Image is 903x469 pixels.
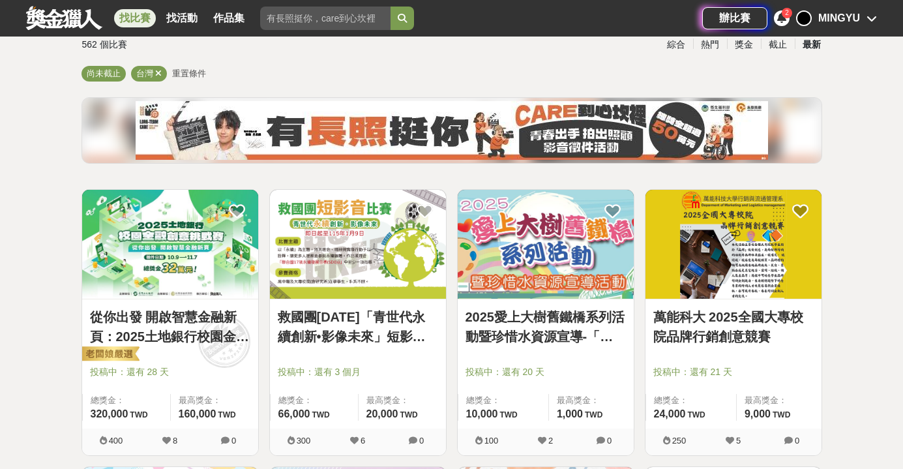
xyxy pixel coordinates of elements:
[761,33,795,56] div: 截止
[795,436,799,446] span: 0
[161,9,203,27] a: 找活動
[687,410,705,419] span: TWD
[208,9,250,27] a: 作品集
[484,436,499,446] span: 100
[82,33,328,56] div: 562 個比賽
[130,410,147,419] span: TWD
[773,410,790,419] span: TWD
[80,346,140,364] img: 老闆娘嚴選
[278,365,438,379] span: 投稿中：還有 3 個月
[653,307,814,346] a: 萬能科大 2025全國大專校院品牌行銷創意競賽
[795,33,829,56] div: 最新
[278,408,310,419] span: 66,000
[297,436,311,446] span: 300
[693,33,727,56] div: 熱門
[179,408,216,419] span: 160,000
[818,10,860,26] div: MINGYU
[278,394,350,407] span: 總獎金：
[109,436,123,446] span: 400
[270,190,446,299] img: Cover Image
[91,394,162,407] span: 總獎金：
[466,307,626,346] a: 2025愛上大樹舊鐵橋系列活動暨珍惜水資源宣導-「寫生活動」
[173,436,177,446] span: 8
[179,394,250,407] span: 最高獎金：
[785,9,789,16] span: 2
[361,436,365,446] span: 6
[458,190,634,299] img: Cover Image
[797,12,810,25] img: Avatar
[727,33,761,56] div: 獎金
[607,436,612,446] span: 0
[466,408,498,419] span: 10,000
[136,68,153,78] span: 台灣
[366,394,438,407] span: 最高獎金：
[653,365,814,379] span: 投稿中：還有 21 天
[366,408,398,419] span: 20,000
[645,190,822,299] img: Cover Image
[419,436,424,446] span: 0
[654,408,686,419] span: 24,000
[745,408,771,419] span: 9,000
[466,365,626,379] span: 投稿中：還有 20 天
[90,365,250,379] span: 投稿中：還有 28 天
[557,408,583,419] span: 1,000
[218,410,235,419] span: TWD
[672,436,687,446] span: 250
[736,436,741,446] span: 5
[499,410,517,419] span: TWD
[466,394,540,407] span: 總獎金：
[278,307,438,346] a: 救國團[DATE]「青世代永續創新•影像未來」短影音比賽
[114,9,156,27] a: 找比賽
[231,436,236,446] span: 0
[260,7,391,30] input: 有長照挺你，care到心坎裡！青春出手，拍出照顧 影音徵件活動
[312,410,329,419] span: TWD
[90,307,250,346] a: 從你出發 開啟智慧金融新頁：2025土地銀行校園金融創意挑戰賽
[654,394,728,407] span: 總獎金：
[745,394,814,407] span: 最高獎金：
[548,436,553,446] span: 2
[172,68,206,78] span: 重置條件
[702,7,767,29] a: 辦比賽
[87,68,121,78] span: 尚未截止
[136,101,768,160] img: f7c855b4-d01c-467d-b383-4c0caabe547d.jpg
[400,410,417,419] span: TWD
[91,408,128,419] span: 320,000
[659,33,693,56] div: 綜合
[557,394,626,407] span: 最高獎金：
[82,190,258,299] img: Cover Image
[585,410,602,419] span: TWD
